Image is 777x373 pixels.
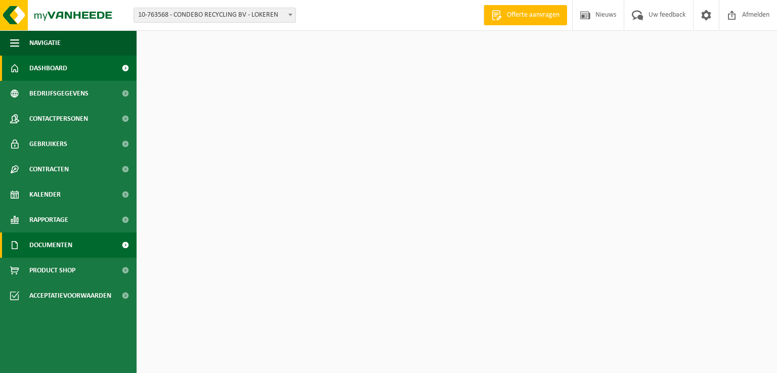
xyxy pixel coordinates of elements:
[29,157,69,182] span: Contracten
[29,258,75,283] span: Product Shop
[134,8,296,23] span: 10-763568 - CONDEBO RECYCLING BV - LOKEREN
[29,232,72,258] span: Documenten
[29,182,61,207] span: Kalender
[484,5,567,25] a: Offerte aanvragen
[504,10,562,20] span: Offerte aanvragen
[29,283,111,308] span: Acceptatievoorwaarden
[29,131,67,157] span: Gebruikers
[29,207,68,232] span: Rapportage
[29,106,88,131] span: Contactpersonen
[134,8,295,22] span: 10-763568 - CONDEBO RECYCLING BV - LOKEREN
[29,81,89,106] span: Bedrijfsgegevens
[29,30,61,56] span: Navigatie
[29,56,67,81] span: Dashboard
